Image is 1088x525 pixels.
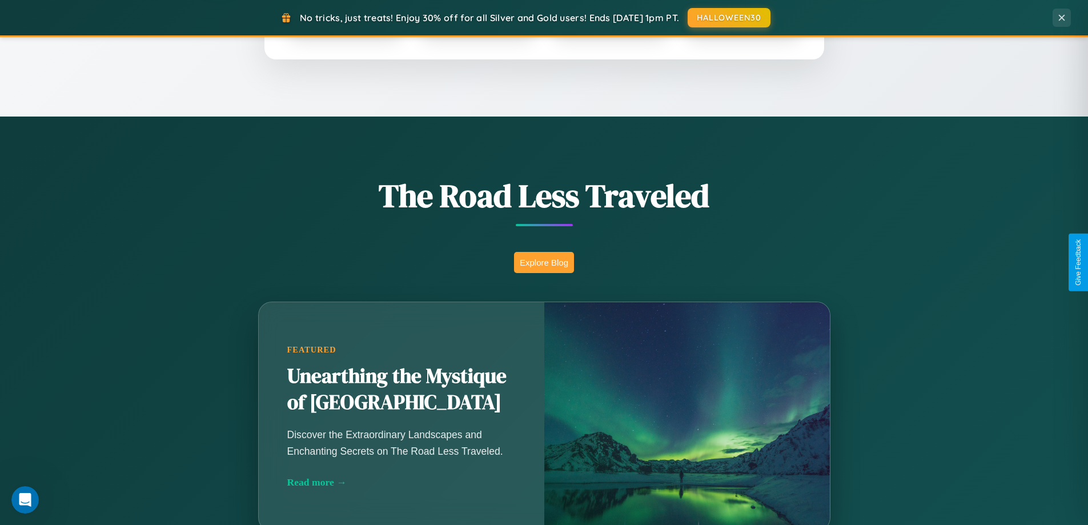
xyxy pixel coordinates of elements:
iframe: Intercom live chat [11,486,39,514]
span: No tricks, just treats! Enjoy 30% off for all Silver and Gold users! Ends [DATE] 1pm PT. [300,12,679,23]
div: Read more → [287,476,516,488]
div: Give Feedback [1074,239,1082,286]
button: Explore Blog [514,252,574,273]
div: Featured [287,345,516,355]
button: HALLOWEEN30 [688,8,770,27]
h2: Unearthing the Mystique of [GEOGRAPHIC_DATA] [287,363,516,416]
p: Discover the Extraordinary Landscapes and Enchanting Secrets on The Road Less Traveled. [287,427,516,459]
h1: The Road Less Traveled [202,174,887,218]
